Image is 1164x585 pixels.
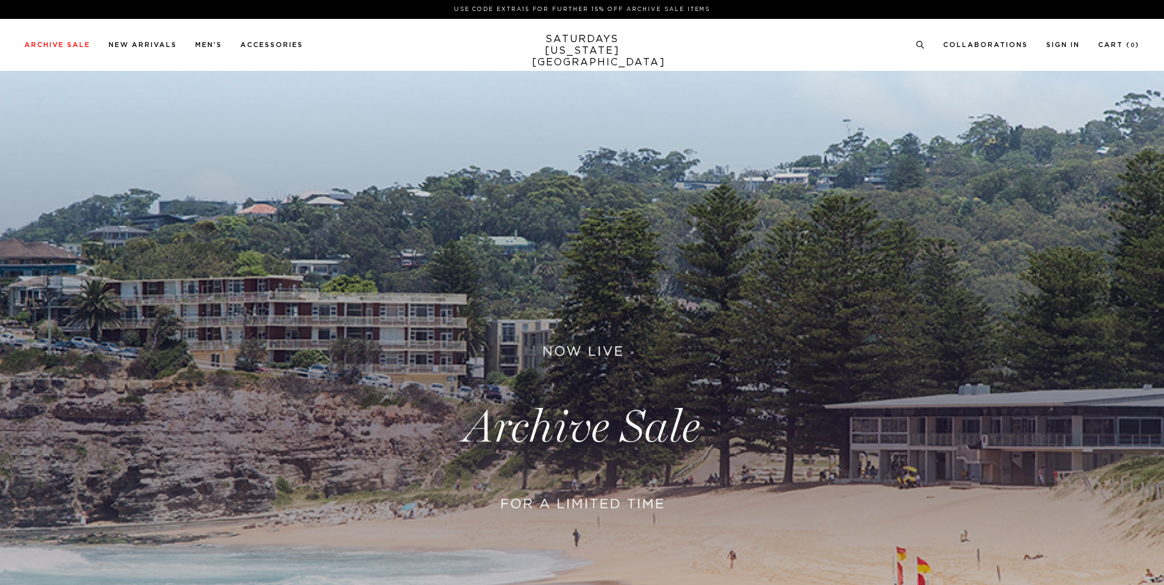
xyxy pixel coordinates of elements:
a: New Arrivals [109,42,177,48]
a: SATURDAYS[US_STATE][GEOGRAPHIC_DATA] [532,34,633,68]
small: 0 [1130,43,1135,48]
a: Cart (0) [1098,42,1140,48]
a: Sign In [1046,42,1080,48]
a: Collaborations [943,42,1028,48]
p: Use Code EXTRA15 for Further 15% Off Archive Sale Items [29,5,1135,14]
a: Accessories [240,42,303,48]
a: Men's [195,42,222,48]
a: Archive Sale [24,42,90,48]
